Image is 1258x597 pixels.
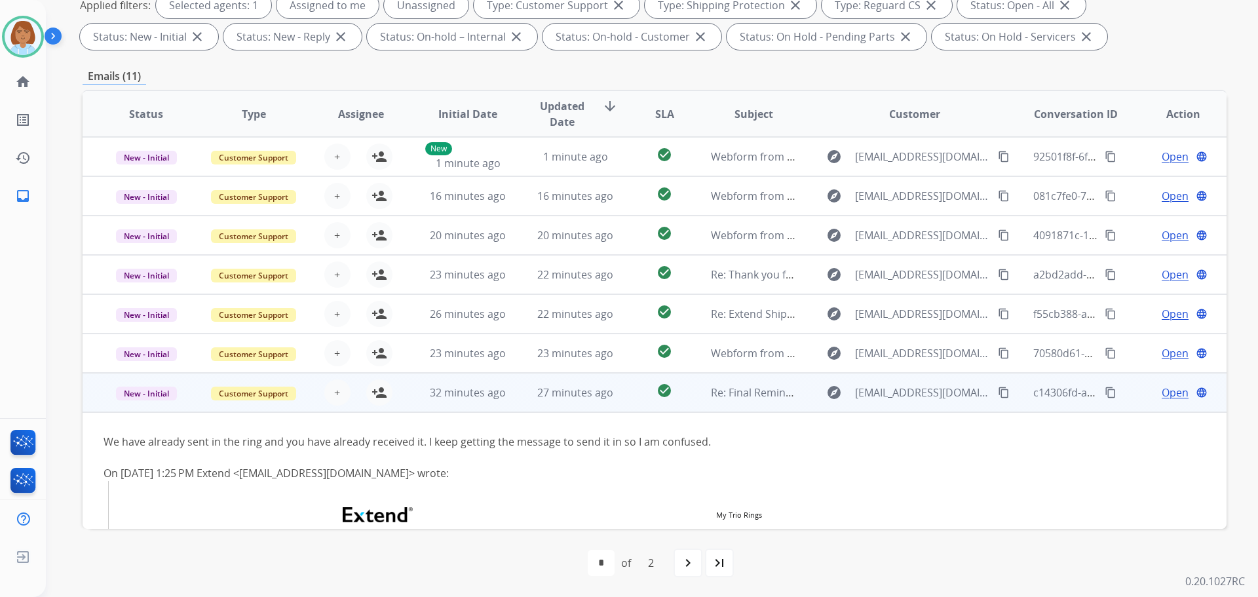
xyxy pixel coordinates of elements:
[116,229,177,243] span: New - Initial
[602,98,618,114] mat-icon: arrow_downward
[372,149,387,164] mat-icon: person_add
[104,434,991,450] div: We have already sent in the ring and you have already received it. I keep getting the message to ...
[430,307,506,321] span: 26 minutes ago
[1105,151,1116,163] mat-icon: content_copy
[104,465,991,481] div: On [DATE] 1:25 PM Extend < > wrote:
[826,188,842,204] mat-icon: explore
[1105,347,1116,359] mat-icon: content_copy
[372,345,387,361] mat-icon: person_add
[211,387,296,400] span: Customer Support
[932,24,1107,50] div: Status: On Hold - Servicers
[855,227,990,243] span: [EMAIL_ADDRESS][DOMAIN_NAME]
[334,149,340,164] span: +
[537,307,613,321] span: 22 minutes ago
[15,74,31,90] mat-icon: home
[680,555,696,571] mat-icon: navigate_next
[1119,91,1227,137] th: Action
[826,227,842,243] mat-icon: explore
[80,24,218,50] div: Status: New - Initial
[1196,387,1208,398] mat-icon: language
[211,347,296,361] span: Customer Support
[1162,267,1189,282] span: Open
[1033,346,1237,360] span: 70580d61-3eb1-4e0b-8170-eb03992c2050
[693,29,708,45] mat-icon: close
[1033,228,1234,242] span: 4091871c-1dc2-49cf-8496-d436d0b3b35b
[998,229,1010,241] mat-icon: content_copy
[129,106,163,122] span: Status
[727,24,926,50] div: Status: On Hold - Pending Parts
[324,379,351,406] button: +
[855,345,990,361] span: [EMAIL_ADDRESS][DOMAIN_NAME]
[324,340,351,366] button: +
[334,188,340,204] span: +
[372,188,387,204] mat-icon: person_add
[1033,307,1232,321] span: f55cb388-a3be-44a5-9001-6094bc8526c7
[537,228,613,242] span: 20 minutes ago
[621,555,631,571] div: of
[826,149,842,164] mat-icon: explore
[333,29,349,45] mat-icon: close
[826,385,842,400] mat-icon: explore
[211,151,296,164] span: Customer Support
[324,222,351,248] button: +
[898,29,913,45] mat-icon: close
[711,307,932,321] span: Re: Extend Shipping Protection Confirmation
[1033,149,1227,164] span: 92501f8f-6fb8-43b8-adfe-09597d7890e3
[324,261,351,288] button: +
[537,346,613,360] span: 23 minutes ago
[1033,267,1238,282] span: a2bd2add-6486-4872-9016-66e2a75b9268
[430,385,506,400] span: 32 minutes ago
[657,225,672,241] mat-icon: check_circle
[116,151,177,164] span: New - Initial
[324,144,351,170] button: +
[543,24,721,50] div: Status: On-hold - Customer
[15,188,31,204] mat-icon: inbox
[372,227,387,243] mat-icon: person_add
[1105,190,1116,202] mat-icon: content_copy
[83,68,146,85] p: Emails (11)
[826,267,842,282] mat-icon: explore
[436,156,501,170] span: 1 minute ago
[1185,573,1245,589] p: 0.20.1027RC
[1196,269,1208,280] mat-icon: language
[1162,306,1189,322] span: Open
[855,149,990,164] span: [EMAIL_ADDRESS][DOMAIN_NAME]
[1162,149,1189,164] span: Open
[1105,387,1116,398] mat-icon: content_copy
[334,345,340,361] span: +
[657,343,672,359] mat-icon: check_circle
[998,347,1010,359] mat-icon: content_copy
[334,227,340,243] span: +
[998,308,1010,320] mat-icon: content_copy
[826,306,842,322] mat-icon: explore
[712,555,727,571] mat-icon: last_page
[657,304,672,320] mat-icon: check_circle
[1105,229,1116,241] mat-icon: content_copy
[189,29,205,45] mat-icon: close
[998,269,1010,280] mat-icon: content_copy
[430,228,506,242] span: 20 minutes ago
[334,385,340,400] span: +
[116,347,177,361] span: New - Initial
[372,385,387,400] mat-icon: person_add
[430,346,506,360] span: 23 minutes ago
[657,383,672,398] mat-icon: check_circle
[1196,347,1208,359] mat-icon: language
[508,29,524,45] mat-icon: close
[223,24,362,50] div: Status: New - Reply
[430,189,506,203] span: 16 minutes ago
[15,150,31,166] mat-icon: history
[372,267,387,282] mat-icon: person_add
[1105,269,1116,280] mat-icon: content_copy
[543,149,608,164] span: 1 minute ago
[324,301,351,327] button: +
[711,346,1008,360] span: Webform from [EMAIL_ADDRESS][DOMAIN_NAME] on [DATE]
[1162,188,1189,204] span: Open
[855,385,990,400] span: [EMAIL_ADDRESS][DOMAIN_NAME]
[324,183,351,209] button: +
[1162,345,1189,361] span: Open
[889,106,940,122] span: Customer
[1033,385,1230,400] span: c14306fd-a40d-419e-b916-0c5c703fbe68
[116,387,177,400] span: New - Initial
[657,186,672,202] mat-icon: check_circle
